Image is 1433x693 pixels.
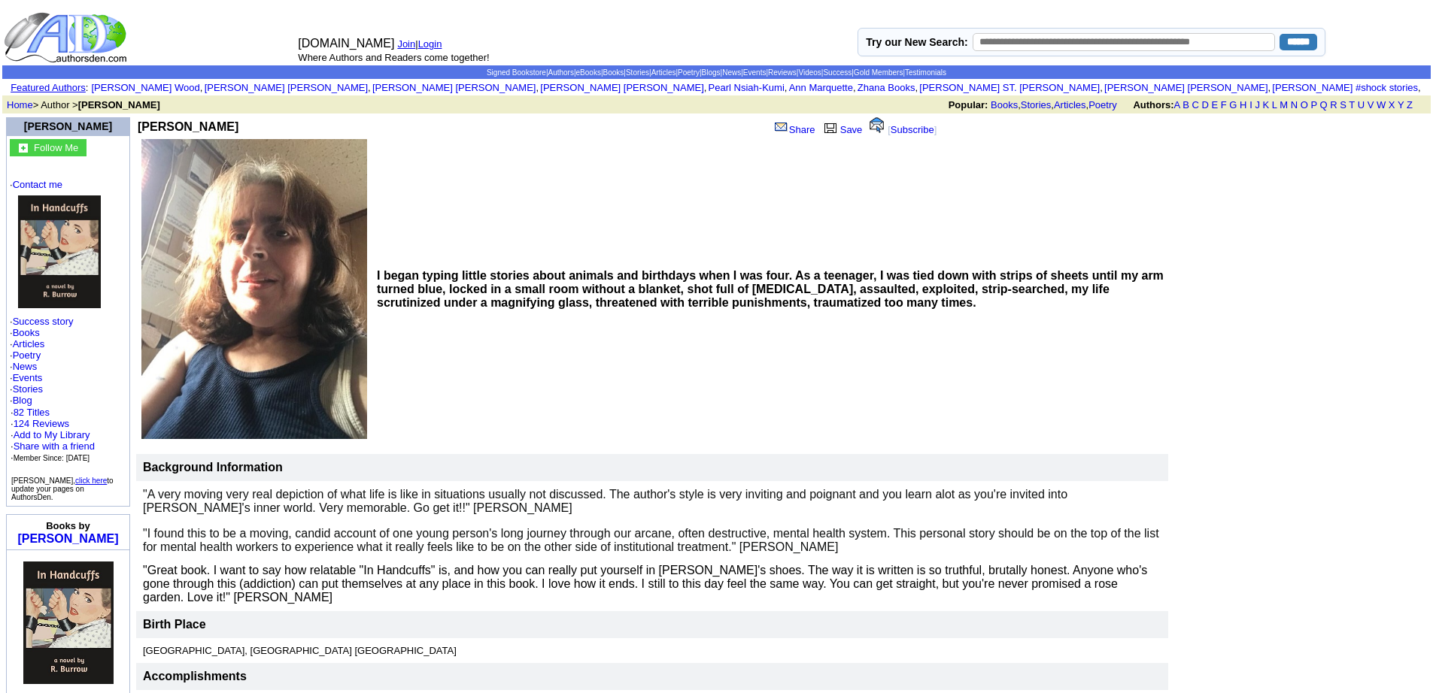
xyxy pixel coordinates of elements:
[1291,99,1298,110] a: N
[823,68,852,77] a: Success
[143,645,457,656] font: [GEOGRAPHIC_DATA], [GEOGRAPHIC_DATA] [GEOGRAPHIC_DATA]
[78,99,160,110] b: [PERSON_NAME]
[822,121,839,133] img: library.gif
[143,488,1067,514] span: "A very moving very real depiction of what life is like in situations usually not discussed. The ...
[856,84,858,92] font: i
[298,52,489,63] font: Where Authors and Readers come together!
[1310,99,1316,110] a: P
[1133,99,1173,110] b: Authors:
[798,68,821,77] a: Videos
[7,99,160,110] font: > Author >
[858,82,915,93] a: Zhana Books
[205,82,368,93] a: [PERSON_NAME] [PERSON_NAME]
[14,418,69,429] a: 124 Reviews
[13,383,43,395] a: Stories
[919,82,1100,93] a: [PERSON_NAME] ST. [PERSON_NAME]
[1192,99,1198,110] a: C
[789,82,853,93] a: Ann Marquette
[17,532,118,545] a: [PERSON_NAME]
[651,68,676,77] a: Articles
[143,670,247,682] font: Accomplishments
[1271,84,1272,92] font: i
[1229,99,1237,110] a: G
[949,99,988,110] b: Popular:
[1255,99,1260,110] a: J
[23,684,24,691] img: shim.gif
[11,407,95,463] font: · ·
[787,84,788,92] font: i
[23,561,114,684] img: 74868.jpg
[377,269,1164,309] b: I began typing little stories about animals and birthdays when I was four. As a teenager, I was t...
[67,554,68,559] img: shim.gif
[91,82,1422,93] font: , , , , , , , , , ,
[24,120,112,132] a: [PERSON_NAME]
[1319,99,1327,110] a: Q
[1088,99,1117,110] a: Poetry
[13,179,62,190] a: Contact me
[539,84,540,92] font: i
[415,38,447,50] font: |
[1201,99,1208,110] a: D
[14,407,50,418] a: 82 Titles
[1183,99,1189,110] a: B
[13,338,45,350] a: Articles
[1330,99,1337,110] a: R
[1021,99,1051,110] a: Stories
[1104,82,1268,93] a: [PERSON_NAME] [PERSON_NAME]
[13,395,32,406] a: Blog
[202,84,204,92] font: i
[141,139,367,439] img: See larger image
[1263,99,1270,110] a: K
[706,84,708,92] font: i
[934,124,937,135] font: ]
[298,37,394,50] font: [DOMAIN_NAME]
[709,82,785,93] a: Pearl Nsiah-Kumi
[14,429,90,440] a: Add to My Library
[1398,99,1404,110] a: Y
[7,99,33,110] a: Home
[4,11,130,64] img: logo_ad.gif
[768,68,797,77] a: Reviews
[1368,99,1374,110] a: V
[854,68,903,77] a: Gold Members
[91,82,199,93] a: [PERSON_NAME] Wood
[540,82,703,93] a: [PERSON_NAME] [PERSON_NAME]
[143,564,1147,604] span: "Great book. I want to say how relatable "In Handcuffs" is, and how you can really put yourself i...
[13,350,41,361] a: Poetry
[1272,99,1277,110] a: L
[487,68,946,77] span: | | | | | | | | | | | | | |
[1421,84,1422,92] font: i
[14,440,95,452] a: Share with a friend
[75,477,107,485] a: click here
[418,38,442,50] a: Login
[548,68,573,77] a: Authors
[13,316,74,327] a: Success story
[870,117,884,133] img: alert.gif
[1358,99,1365,110] a: U
[866,36,967,48] label: Try our New Search:
[487,68,546,77] a: Signed Bookstore
[11,82,88,93] font: :
[1054,99,1086,110] a: Articles
[1349,99,1355,110] a: T
[138,120,238,133] b: [PERSON_NAME]
[1407,99,1413,110] a: Z
[1389,99,1395,110] a: X
[19,144,28,153] img: gc.jpg
[722,68,741,77] a: News
[991,99,1018,110] a: Books
[949,99,1426,110] font: , , ,
[34,141,78,153] a: Follow Me
[397,38,415,50] a: Join
[1240,99,1246,110] a: H
[143,618,206,631] font: Birth Place
[918,84,919,92] font: i
[11,477,114,501] font: [PERSON_NAME], to update your pages on AuthorsDen.
[11,429,95,463] font: · · ·
[14,454,90,462] font: Member Since: [DATE]
[1103,84,1104,92] font: i
[888,124,891,135] font: [
[1211,99,1218,110] a: E
[372,82,536,93] a: [PERSON_NAME] [PERSON_NAME]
